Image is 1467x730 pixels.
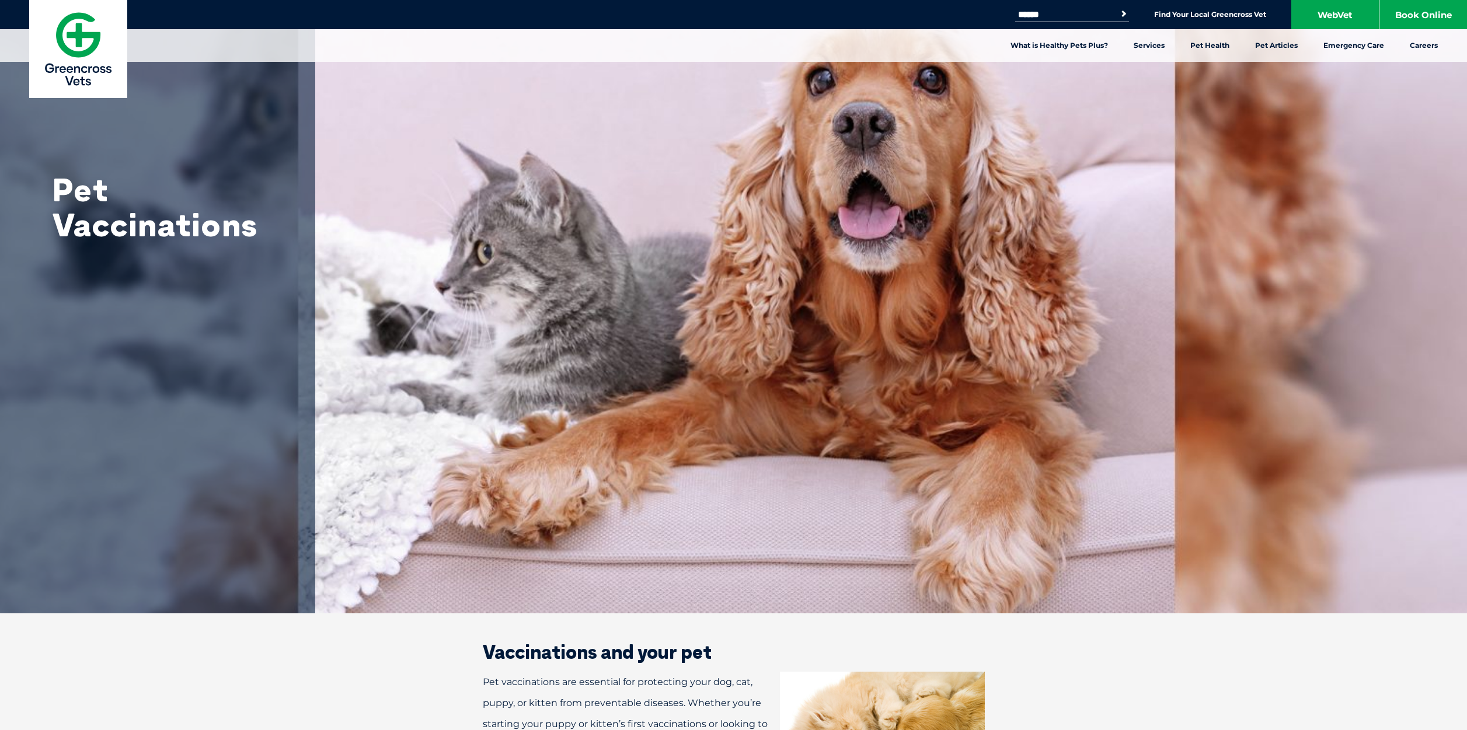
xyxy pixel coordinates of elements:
a: Find Your Local Greencross Vet [1154,10,1266,19]
h1: Pet Vaccinations [53,172,286,242]
h2: Vaccinations and your pet [442,642,1026,661]
a: Emergency Care [1311,29,1397,62]
a: Pet Articles [1242,29,1311,62]
a: What is Healthy Pets Plus? [998,29,1121,62]
button: Search [1118,8,1130,20]
a: Services [1121,29,1177,62]
a: Careers [1397,29,1451,62]
a: Pet Health [1177,29,1242,62]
